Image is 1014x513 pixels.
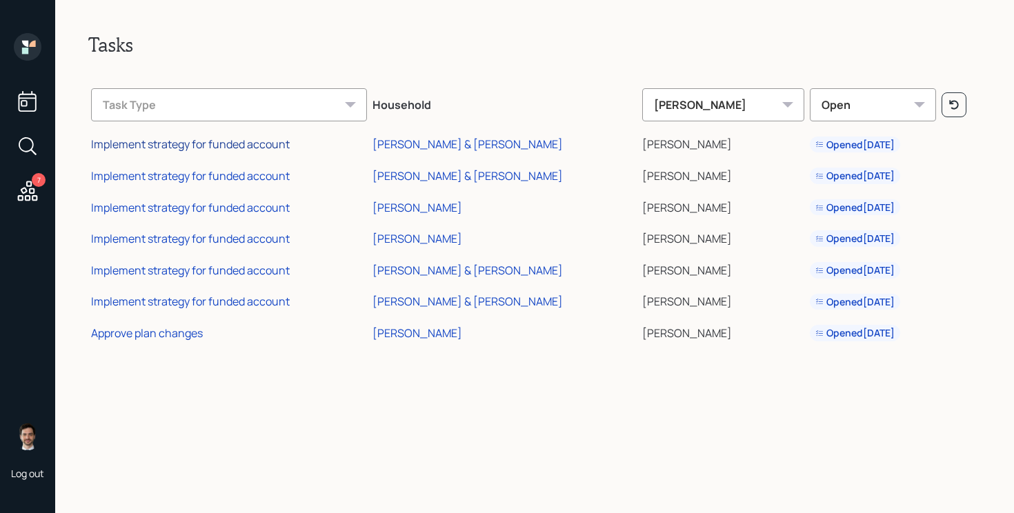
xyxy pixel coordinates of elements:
[815,263,895,277] div: Opened [DATE]
[370,79,639,127] th: Household
[639,252,807,284] td: [PERSON_NAME]
[642,88,804,121] div: [PERSON_NAME]
[32,173,46,187] div: 7
[639,284,807,316] td: [PERSON_NAME]
[639,158,807,190] td: [PERSON_NAME]
[815,295,895,309] div: Opened [DATE]
[14,423,41,450] img: jonah-coleman-headshot.png
[639,190,807,221] td: [PERSON_NAME]
[372,294,563,309] div: [PERSON_NAME] & [PERSON_NAME]
[91,263,290,278] div: Implement strategy for funded account
[815,232,895,245] div: Opened [DATE]
[91,200,290,215] div: Implement strategy for funded account
[372,137,563,152] div: [PERSON_NAME] & [PERSON_NAME]
[639,221,807,252] td: [PERSON_NAME]
[815,201,895,214] div: Opened [DATE]
[372,200,462,215] div: [PERSON_NAME]
[639,127,807,159] td: [PERSON_NAME]
[815,138,895,152] div: Opened [DATE]
[11,467,44,480] div: Log out
[372,325,462,341] div: [PERSON_NAME]
[639,315,807,347] td: [PERSON_NAME]
[91,168,290,183] div: Implement strategy for funded account
[91,88,367,121] div: Task Type
[91,325,203,341] div: Approve plan changes
[372,263,563,278] div: [PERSON_NAME] & [PERSON_NAME]
[372,231,462,246] div: [PERSON_NAME]
[91,231,290,246] div: Implement strategy for funded account
[815,169,895,183] div: Opened [DATE]
[91,137,290,152] div: Implement strategy for funded account
[810,88,937,121] div: Open
[91,294,290,309] div: Implement strategy for funded account
[88,33,981,57] h2: Tasks
[372,168,563,183] div: [PERSON_NAME] & [PERSON_NAME]
[815,326,895,340] div: Opened [DATE]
